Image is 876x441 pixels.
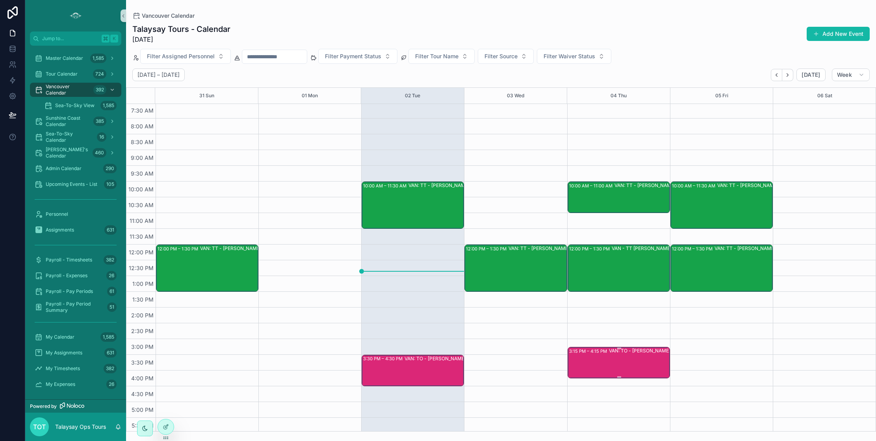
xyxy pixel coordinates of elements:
span: Jump to... [42,35,98,42]
a: Payroll - Timesheets382 [30,253,121,267]
button: 04 Thu [611,88,627,104]
span: Master Calendar [46,55,83,61]
div: 3:30 PM – 4:30 PMVAN: TO - [PERSON_NAME] (3) [PERSON_NAME], TW:FQGE-NJWQ [362,355,464,386]
a: Upcoming Events - List105 [30,177,121,191]
a: My Assignments631 [30,346,121,360]
span: Week [837,71,852,78]
a: Payroll - Pay Period Summary51 [30,300,121,314]
button: Add New Event [807,27,870,41]
div: VAN: TO - [PERSON_NAME] - [PERSON_NAME] (2) - GYG - GYGWZBGXV6MV [609,348,709,354]
span: Filter Assigned Personnel [147,52,215,60]
div: 51 [107,302,117,312]
button: Select Button [478,49,534,64]
span: Filter Payment Status [325,52,381,60]
span: My Timesheets [46,365,80,372]
div: 12:00 PM – 1:30 PMVAN - TT [PERSON_NAME] (2) - [GEOGRAPHIC_DATA][PERSON_NAME] - GYG - GYGX7N3R9H6M [568,245,670,291]
button: Select Button [318,49,397,64]
button: [DATE] [796,69,825,81]
a: Sunshine Coast Calendar385 [30,114,121,128]
div: 1,585 [100,101,117,110]
span: 12:00 PM [127,249,156,256]
div: 01 Mon [302,88,318,104]
a: Admin Calendar290 [30,161,121,176]
span: 1:30 PM [130,296,156,303]
span: K [111,35,117,42]
div: 10:00 AM – 11:30 AM [363,182,408,190]
span: My Expenses [46,381,75,387]
span: [PERSON_NAME]'s Calendar [46,146,89,159]
button: 05 Fri [715,88,728,104]
div: 1,585 [90,54,106,63]
span: 2:00 PM [129,312,156,319]
div: 12:00 PM – 1:30 PMVAN: TT - [PERSON_NAME] (25) Translink, TW:PXYR-XWEA [671,245,772,291]
a: Personnel [30,207,121,221]
div: 03 Wed [507,88,524,104]
span: My Assignments [46,350,82,356]
div: 12:00 PM – 1:30 PM [158,245,200,253]
span: Payroll - Timesheets [46,257,92,263]
a: Vancouver Calendar [132,12,195,20]
span: 5:00 PM [130,406,156,413]
span: Assignments [46,227,74,233]
div: 12:00 PM – 1:30 PM [569,245,612,253]
span: Sea-To-Sky Calendar [46,131,94,143]
button: 06 Sat [817,88,832,104]
div: 1,585 [100,332,117,342]
a: Powered by [25,399,126,413]
span: 12:30 PM [127,265,156,271]
span: Powered by [30,403,57,409]
a: Sea-To-Sky Calendar16 [30,130,121,144]
a: [PERSON_NAME]'s Calendar460 [30,146,121,160]
div: 10:00 AM – 11:30 AMVAN: TT - [PERSON_NAME] (2) [PERSON_NAME], TW:XHPW-IBCN [671,182,772,228]
span: Filter Waiver Status [544,52,595,60]
span: 11:30 AM [128,233,156,240]
a: Tour Calendar724 [30,67,121,81]
button: 02 Tue [405,88,420,104]
a: My Timesheets382 [30,361,121,376]
span: Payroll - Pay Periods [46,288,93,295]
span: TOT [33,422,46,432]
div: VAN: TT - [PERSON_NAME] (1) [PERSON_NAME], TW:RUTD-ADRZ [614,182,715,189]
button: Select Button [408,49,475,64]
div: 392 [93,85,106,94]
div: 3:30 PM – 4:30 PM [363,355,405,363]
span: 4:30 PM [129,391,156,397]
div: 631 [104,225,117,235]
div: 12:00 PM – 1:30 PMVAN: TT - [PERSON_NAME] (2) [PERSON_NAME] [PERSON_NAME], TW:ZSHK-GVRP [465,245,566,291]
div: 724 [93,69,106,79]
span: My Calendar [46,334,74,340]
span: 3:30 PM [129,359,156,366]
a: Sea-To-Sky View1,585 [39,98,121,113]
div: 16 [97,132,106,142]
span: 10:00 AM [126,186,156,193]
div: 10:00 AM – 11:00 AMVAN: TT - [PERSON_NAME] (1) [PERSON_NAME], TW:RUTD-ADRZ [568,182,670,213]
img: App logo [69,9,82,22]
span: Sunshine Coast Calendar [46,115,90,128]
div: 385 [93,117,106,126]
span: [DATE] [132,35,230,44]
div: 61 [107,287,117,296]
h1: Talaysay Tours - Calendar [132,24,230,35]
button: Next [782,69,793,81]
span: 1:00 PM [130,280,156,287]
div: 382 [104,364,117,373]
span: 8:30 AM [129,139,156,145]
span: 5:30 PM [130,422,156,429]
span: Vancouver Calendar [142,12,195,20]
button: 31 Sun [199,88,214,104]
a: Master Calendar1,585 [30,51,121,65]
span: Sea-To-Sky View [55,102,95,109]
p: Talaysay Ops Tours [55,423,106,431]
button: Select Button [140,49,231,64]
div: VAN: TT - [PERSON_NAME] (25) Translink, TW:PXYR-XWEA [715,245,815,252]
div: VAN - TT [PERSON_NAME] (2) - [GEOGRAPHIC_DATA][PERSON_NAME] - GYG - GYGX7N3R9H6M [612,245,712,252]
div: 26 [106,380,117,389]
span: 2:30 PM [129,328,156,334]
div: 105 [104,180,117,189]
button: Week [832,69,870,81]
span: Vancouver Calendar [46,83,90,96]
